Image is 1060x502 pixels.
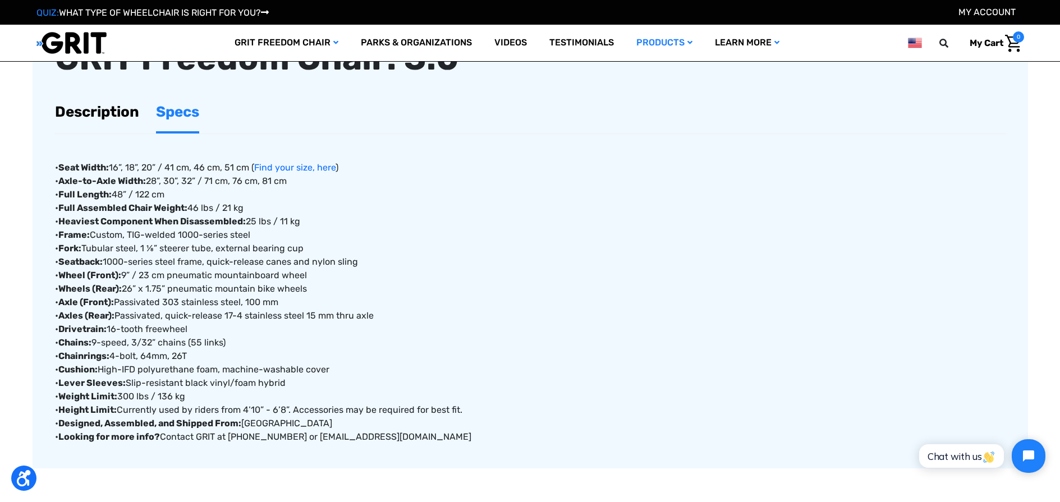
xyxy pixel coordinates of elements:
strong: Axle (Front): [58,297,114,307]
span: QUIZ: [36,7,59,18]
strong: Fork: [58,243,81,254]
strong: Chains: [58,337,91,348]
a: Cart with 0 items [961,31,1024,55]
span: 0 [1013,31,1024,43]
img: GRIT All-Terrain Wheelchair and Mobility Equipment [36,31,107,54]
a: Specs [156,93,199,131]
strong: Axles (Rear): [58,310,114,321]
a: Learn More [704,25,791,61]
div: • 16”, 18”, 20” / 41 cm, 46 cm, 51 cm ( ) • 28”, 30”, 32” / 71 cm, 76 cm, 81 cm • 48” / 122 cm • ... [55,134,1006,444]
a: Products [625,25,704,61]
strong: Heaviest Component When Disassembled: [58,216,246,227]
strong: Seat Width: [58,162,109,173]
a: GRIT Freedom Chair [223,25,350,61]
strong: Cushion: [58,364,98,375]
strong: Chainrings: [58,351,109,361]
span: My Cart [970,38,1003,48]
a: Account [958,7,1016,17]
a: QUIZ:WHAT TYPE OF WHEELCHAIR IS RIGHT FOR YOU? [36,7,269,18]
strong: Full Assembled Chair Weight: [58,202,187,213]
strong: Height Limit: [58,404,117,415]
strong: Drivetrain: [58,324,107,334]
a: Videos [483,25,538,61]
iframe: Tidio Chat [907,430,1055,482]
strong: Wheels (Rear): [58,283,122,294]
a: Find your size, here [254,162,336,173]
a: Parks & Organizations [350,25,483,61]
strong: Wheel (Front): [58,270,121,280]
strong: Weight Limit: [58,391,117,402]
a: Description [55,93,139,131]
strong: Lever Sleeves: [58,377,126,388]
img: Cart [1005,35,1021,52]
strong: Seatback: [58,256,103,267]
strong: Frame: [58,229,90,240]
strong: Looking for more info? [58,431,160,442]
strong: Full Length: [58,189,112,200]
strong: Designed, Assembled, and Shipped From: [58,418,241,429]
a: Testimonials [538,25,625,61]
img: us.png [908,36,921,50]
strong: Axle-to-Axle Width: [58,176,146,186]
input: Search [944,31,961,55]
